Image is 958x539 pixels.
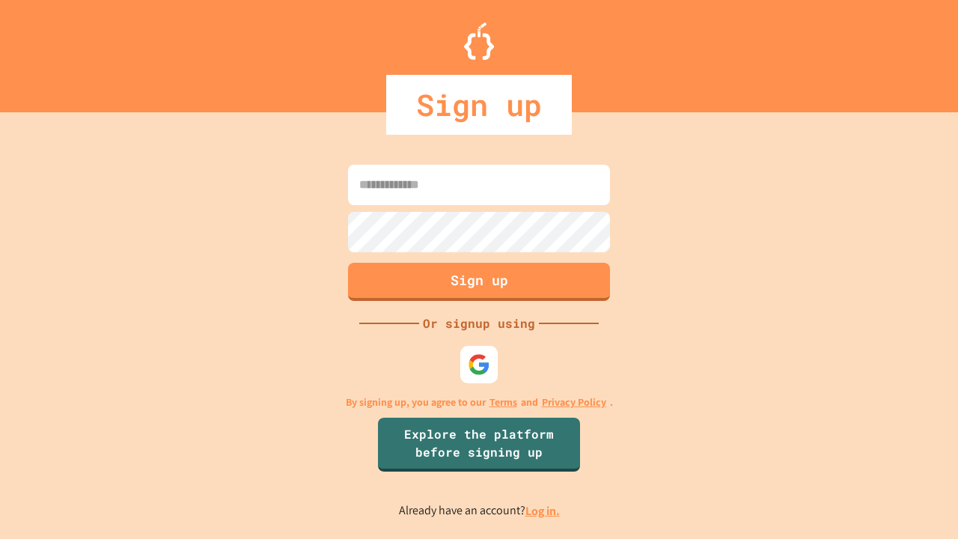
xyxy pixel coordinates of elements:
[525,503,560,519] a: Log in.
[386,75,572,135] div: Sign up
[468,353,490,376] img: google-icon.svg
[419,314,539,332] div: Or signup using
[542,395,606,410] a: Privacy Policy
[348,263,610,301] button: Sign up
[378,418,580,472] a: Explore the platform before signing up
[399,502,560,520] p: Already have an account?
[346,395,613,410] p: By signing up, you agree to our and .
[489,395,517,410] a: Terms
[464,22,494,60] img: Logo.svg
